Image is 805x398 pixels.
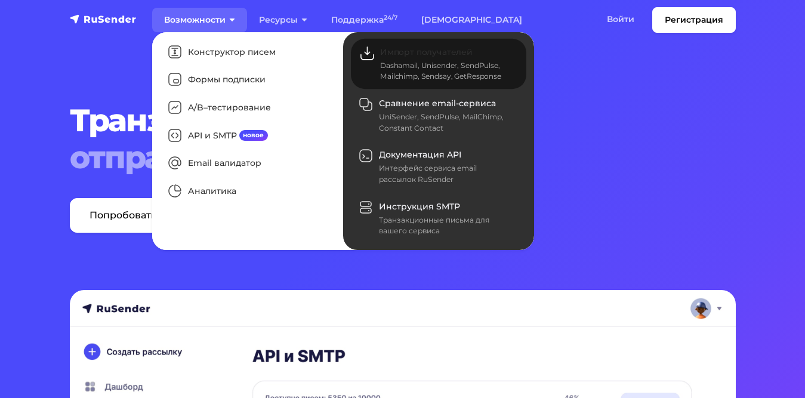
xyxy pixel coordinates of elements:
[349,141,528,193] a: Документация API Интерфейс сервиса email рассылок RuSender
[380,47,473,57] span: Импорт получателей
[152,8,247,32] a: Возможности
[379,112,514,134] div: UniSender, SendPulse, MailChimp, Constant Contact
[384,14,397,21] sup: 24/7
[652,7,736,33] a: Регистрация
[247,8,319,32] a: Ресурсы
[158,150,337,178] a: Email валидатор
[379,98,496,109] span: Сравнение email-сервиса
[351,39,526,90] a: Импорт получателей Dashamail, Unisender, SendPulse, Mailchimp, Sendsay, GetResponse
[349,90,528,141] a: Сравнение email-сервиса UniSender, SendPulse, MailChimp, Constant Contact
[70,102,736,177] h1: Транзакционные письма,
[158,122,337,150] a: API и SMTPновое
[379,201,460,212] span: Инструкция SMTP
[595,7,646,32] a: Войти
[70,139,736,176] span: отправка через API и SMTP
[70,13,137,25] img: RuSender
[379,149,461,160] span: Документация API
[70,198,232,233] a: Попробовать бесплатно
[319,8,409,32] a: Поддержка24/7
[158,38,337,66] a: Конструктор писем
[379,163,514,185] div: Интерфейс сервиса email рассылок RuSender
[239,130,269,141] span: новое
[379,215,514,237] div: Транзакционные письма для вашего сервиса
[158,94,337,122] a: A/B–тестирование
[158,66,337,94] a: Формы подписки
[380,60,512,82] div: Dashamail, Unisender, SendPulse, Mailchimp, Sendsay, GetResponse
[349,193,528,244] a: Инструкция SMTP Транзакционные письма для вашего сервиса
[409,8,534,32] a: [DEMOGRAPHIC_DATA]
[158,177,337,205] a: Аналитика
